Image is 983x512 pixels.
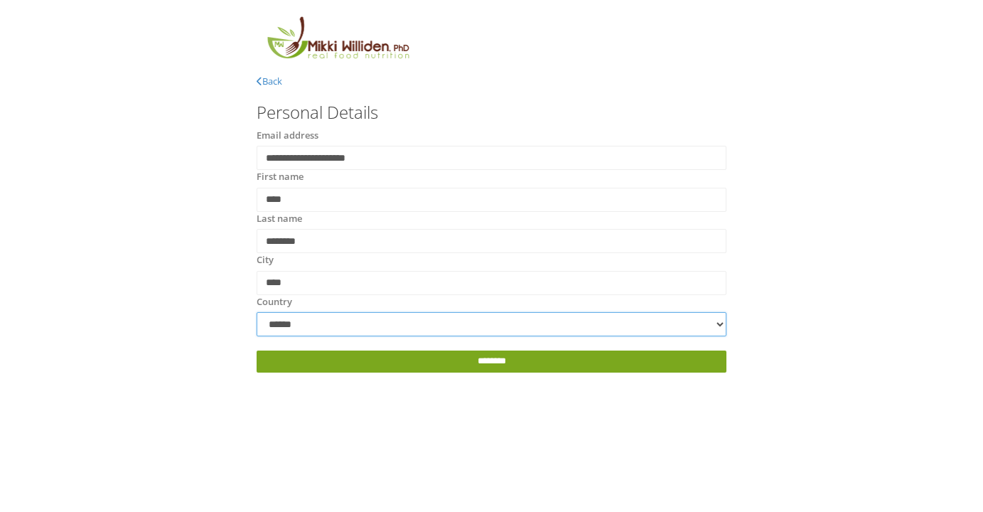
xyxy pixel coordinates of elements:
a: Back [257,75,282,87]
label: Email address [257,129,318,143]
img: MikkiLogoMain.png [257,14,419,68]
label: City [257,253,274,267]
h3: Personal Details [257,103,727,122]
label: Country [257,295,292,309]
label: First name [257,170,304,184]
label: Last name [257,212,302,226]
